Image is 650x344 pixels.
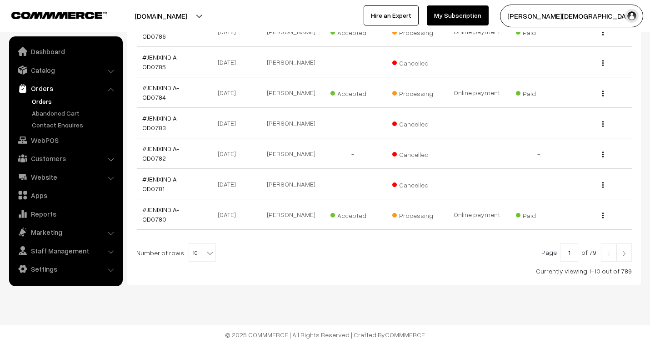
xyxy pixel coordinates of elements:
[11,206,120,222] a: Reports
[322,169,384,199] td: -
[11,261,120,277] a: Settings
[446,199,508,230] td: Online payment
[508,138,570,169] td: -
[605,251,613,256] img: Left
[392,56,438,68] span: Cancelled
[602,60,604,66] img: Menu
[142,53,180,71] a: #JENIXINDIA-OD0785
[260,77,322,108] td: [PERSON_NAME]
[199,199,260,230] td: [DATE]
[142,206,180,223] a: #JENIXINDIA-OD0780
[620,251,628,256] img: Right
[625,9,639,23] img: user
[11,80,120,96] a: Orders
[199,108,260,138] td: [DATE]
[189,243,216,262] span: 10
[385,331,425,339] a: COMMMERCE
[199,47,260,77] td: [DATE]
[322,108,384,138] td: -
[516,86,561,98] span: Paid
[189,244,215,262] span: 10
[11,12,107,19] img: COMMMERCE
[30,120,120,130] a: Contact Enquires
[508,108,570,138] td: -
[11,243,120,259] a: Staff Management
[508,47,570,77] td: -
[364,5,419,25] a: Hire an Expert
[142,114,180,132] a: #JENIXINDIA-OD0783
[11,43,120,60] a: Dashboard
[30,108,120,118] a: Abandoned Cart
[581,248,596,256] span: of 79
[30,96,120,106] a: Orders
[541,248,557,256] span: Page
[136,248,184,258] span: Number of rows
[11,169,120,185] a: Website
[446,77,508,108] td: Online payment
[199,138,260,169] td: [DATE]
[500,5,643,27] button: [PERSON_NAME][DEMOGRAPHIC_DATA]
[516,208,561,220] span: Paid
[602,152,604,157] img: Menu
[11,187,120,203] a: Apps
[11,62,120,78] a: Catalog
[330,208,376,220] span: Accepted
[103,5,219,27] button: [DOMAIN_NAME]
[602,182,604,188] img: Menu
[260,47,322,77] td: [PERSON_NAME]
[136,266,632,276] div: Currently viewing 1-10 out of 789
[322,47,384,77] td: -
[11,224,120,240] a: Marketing
[392,208,438,220] span: Processing
[199,77,260,108] td: [DATE]
[330,86,376,98] span: Accepted
[508,169,570,199] td: -
[142,175,180,192] a: #JENIXINDIA-OD0781
[11,9,91,20] a: COMMMERCE
[392,86,438,98] span: Processing
[322,138,384,169] td: -
[427,5,489,25] a: My Subscription
[602,212,604,218] img: Menu
[602,91,604,96] img: Menu
[602,30,604,35] img: Menu
[260,108,322,138] td: [PERSON_NAME]
[602,121,604,127] img: Menu
[11,150,120,167] a: Customers
[142,145,180,162] a: #JENIXINDIA-OD0782
[392,117,438,129] span: Cancelled
[199,169,260,199] td: [DATE]
[392,178,438,190] span: Cancelled
[11,132,120,148] a: WebPOS
[260,199,322,230] td: [PERSON_NAME]
[260,169,322,199] td: [PERSON_NAME]
[260,138,322,169] td: [PERSON_NAME]
[142,84,180,101] a: #JENIXINDIA-OD0784
[392,147,438,159] span: Cancelled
